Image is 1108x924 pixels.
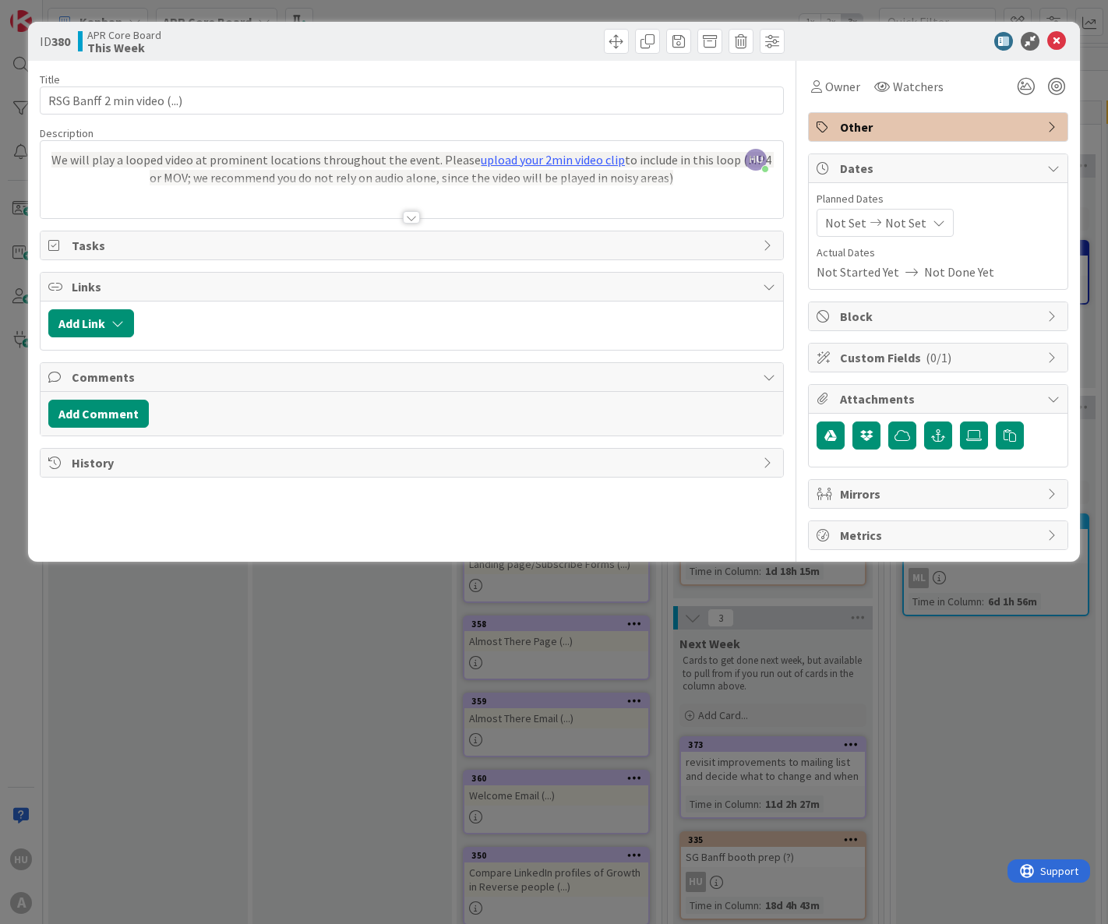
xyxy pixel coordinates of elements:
a: upload your 2min video clip [481,152,625,168]
span: We will play a looped video at prominent locations throughout the event. Please [51,152,481,168]
span: Block [840,307,1039,326]
span: Custom Fields [840,348,1039,367]
span: Actual Dates [817,245,1060,261]
span: HU [745,149,767,171]
span: Tasks [72,236,756,255]
span: History [72,453,756,472]
span: APR Core Board [87,29,161,41]
span: Metrics [840,526,1039,545]
span: ID [40,32,70,51]
input: type card name here... [40,86,785,115]
b: 380 [51,34,70,49]
span: Watchers [893,77,944,96]
span: Planned Dates [817,191,1060,207]
span: Links [72,277,756,296]
span: Support [33,2,71,21]
label: Title [40,72,60,86]
span: Not Started Yet [817,263,899,281]
span: Comments [72,368,756,386]
span: Not Set [885,213,926,232]
span: Not Done Yet [924,263,994,281]
button: Add Link [48,309,134,337]
span: Not Set [825,213,866,232]
span: Owner [825,77,860,96]
button: Add Comment [48,400,149,428]
span: Other [840,118,1039,136]
span: Dates [840,159,1039,178]
b: This Week [87,41,161,54]
span: ( 0/1 ) [926,350,951,365]
span: Mirrors [840,485,1039,503]
span: Description [40,126,94,140]
span: Attachments [840,390,1039,408]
